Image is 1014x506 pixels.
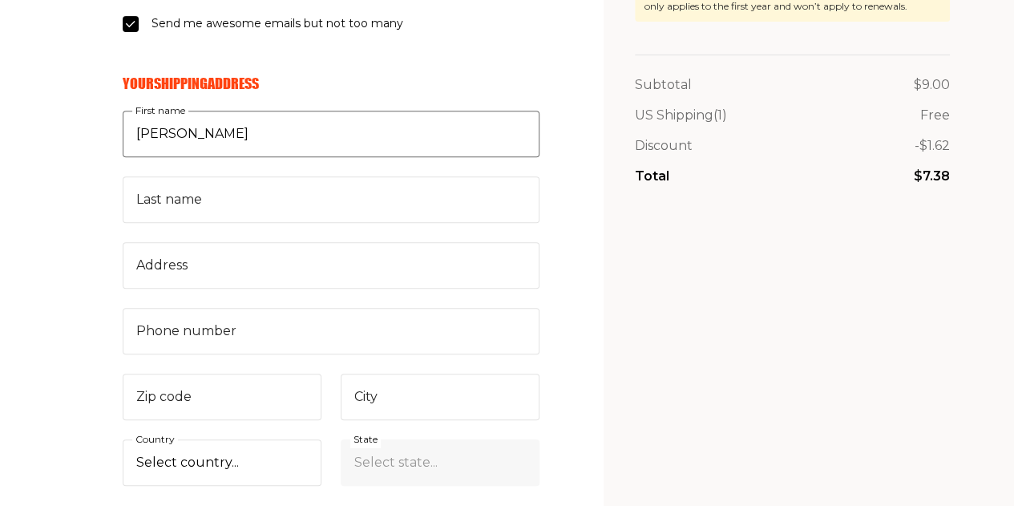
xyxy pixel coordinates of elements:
[635,136,693,156] p: Discount
[914,166,950,187] p: $7.38
[123,16,139,32] input: Send me awesome emails but not too many
[123,242,539,289] input: Address
[123,75,539,92] h6: Your Shipping Address
[123,374,321,420] input: Zip code
[635,75,692,95] p: Subtotal
[123,176,539,223] input: Last name
[123,439,321,486] select: Country
[914,75,950,95] p: $9.00
[920,105,950,126] p: Free
[341,439,539,486] select: State
[151,14,403,34] span: Send me awesome emails but not too many
[350,431,381,448] label: State
[123,111,539,157] input: First name
[341,374,539,420] input: City
[123,308,539,354] input: Phone number
[132,431,178,448] label: Country
[132,102,188,119] label: First name
[635,166,669,187] p: Total
[915,136,950,156] p: - $1.62
[635,105,727,126] p: US Shipping (1)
